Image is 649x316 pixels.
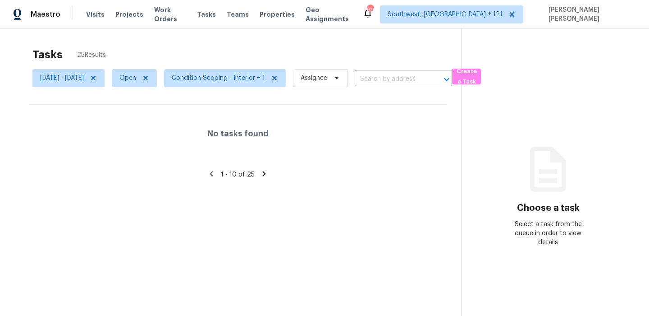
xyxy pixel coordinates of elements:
[221,172,255,178] span: 1 - 10 of 25
[227,10,249,19] span: Teams
[306,5,352,23] span: Geo Assignments
[119,74,136,83] span: Open
[367,5,373,14] div: 698
[154,5,186,23] span: Work Orders
[260,10,295,19] span: Properties
[172,74,265,83] span: Condition Scoping - Interior + 1
[86,10,105,19] span: Visits
[355,72,427,86] input: Search by address
[452,69,481,84] button: Create a Task
[301,74,327,83] span: Assignee
[517,204,580,213] h3: Choose a task
[197,11,216,18] span: Tasks
[388,10,503,19] span: Southwest, [GEOGRAPHIC_DATA] + 121
[505,220,592,247] div: Select a task from the queue in order to view details
[545,5,635,23] span: [PERSON_NAME] [PERSON_NAME]
[77,51,106,60] span: 25 Results
[440,73,453,86] button: Open
[457,66,476,87] span: Create a Task
[31,10,60,19] span: Maestro
[32,50,63,59] h2: Tasks
[207,129,269,138] h4: No tasks found
[40,74,84,83] span: [DATE] - [DATE]
[115,10,143,19] span: Projects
